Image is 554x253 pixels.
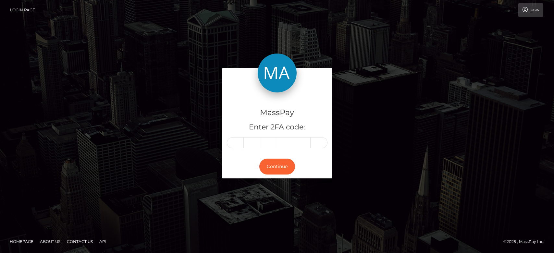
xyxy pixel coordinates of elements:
[97,236,109,247] a: API
[227,107,327,118] h4: MassPay
[7,236,36,247] a: Homepage
[503,238,549,245] div: © 2025 , MassPay Inc.
[37,236,63,247] a: About Us
[64,236,95,247] a: Contact Us
[258,54,297,92] img: MassPay
[259,159,295,175] button: Continue
[10,3,35,17] a: Login Page
[518,3,543,17] a: Login
[227,122,327,132] h5: Enter 2FA code:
